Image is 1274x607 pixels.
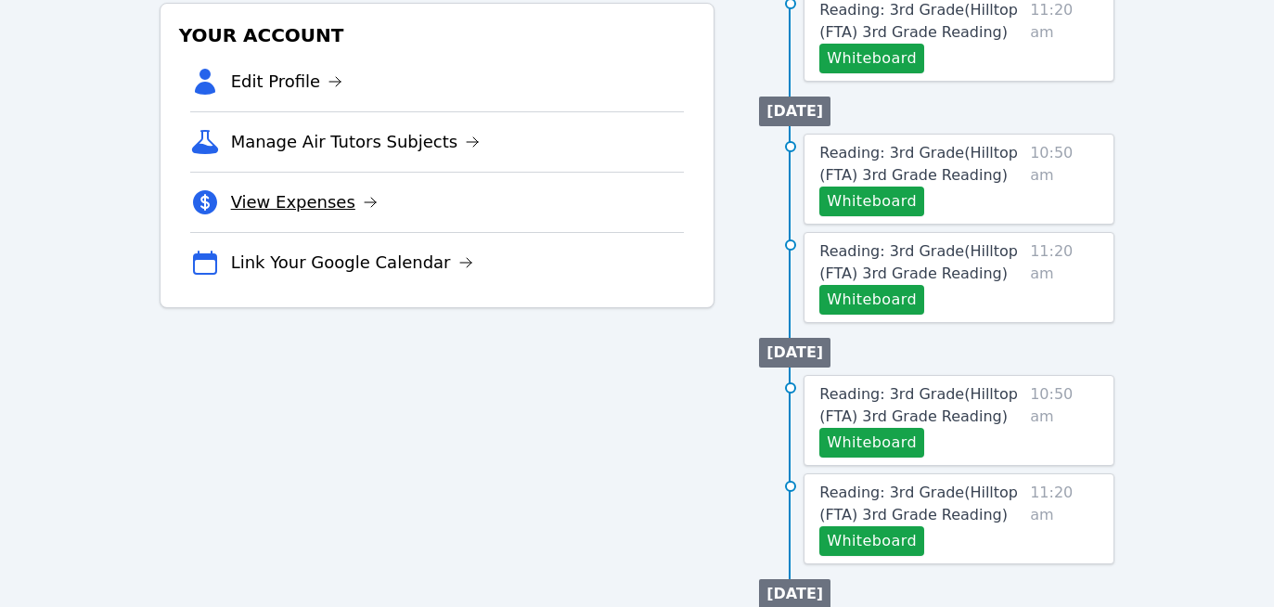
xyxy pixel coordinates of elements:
li: [DATE] [759,97,830,126]
button: Whiteboard [819,428,924,458]
a: Reading: 3rd Grade(Hilltop (FTA) 3rd Grade Reading) [819,142,1023,187]
span: Reading: 3rd Grade ( Hilltop (FTA) 3rd Grade Reading ) [819,484,1018,523]
button: Whiteboard [819,44,924,73]
a: Reading: 3rd Grade(Hilltop (FTA) 3rd Grade Reading) [819,482,1023,526]
span: 10:50 am [1030,383,1099,458]
span: Reading: 3rd Grade ( Hilltop (FTA) 3rd Grade Reading ) [819,242,1018,282]
h3: Your Account [175,19,700,52]
li: [DATE] [759,338,830,368]
button: Whiteboard [819,187,924,216]
span: Reading: 3rd Grade ( Hilltop (FTA) 3rd Grade Reading ) [819,144,1018,184]
a: Manage Air Tutors Subjects [231,129,481,155]
a: Reading: 3rd Grade(Hilltop (FTA) 3rd Grade Reading) [819,383,1023,428]
span: 10:50 am [1030,142,1099,216]
a: View Expenses [231,189,378,215]
span: 11:20 am [1030,240,1099,315]
button: Whiteboard [819,526,924,556]
a: Reading: 3rd Grade(Hilltop (FTA) 3rd Grade Reading) [819,240,1023,285]
span: Reading: 3rd Grade ( Hilltop (FTA) 3rd Grade Reading ) [819,385,1018,425]
a: Link Your Google Calendar [231,250,473,276]
span: Reading: 3rd Grade ( Hilltop (FTA) 3rd Grade Reading ) [819,1,1018,41]
button: Whiteboard [819,285,924,315]
span: 11:20 am [1030,482,1099,556]
a: Edit Profile [231,69,343,95]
